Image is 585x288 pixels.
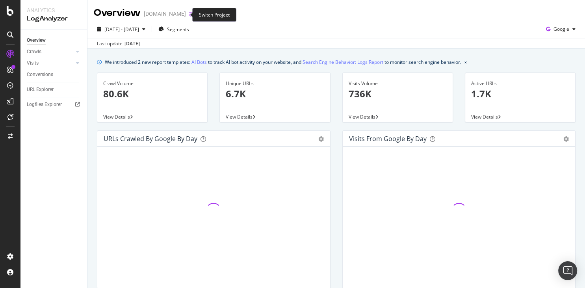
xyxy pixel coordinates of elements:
div: Switch Project [192,8,236,22]
a: Crawls [27,48,74,56]
div: Crawls [27,48,41,56]
span: View Details [349,113,375,120]
a: Search Engine Behavior: Logs Report [303,58,383,66]
div: Unique URLs [226,80,324,87]
a: URL Explorer [27,85,82,94]
p: 80.6K [103,87,201,100]
span: View Details [226,113,253,120]
div: Crawl Volume [103,80,201,87]
p: 6.7K [226,87,324,100]
div: Logfiles Explorer [27,100,62,109]
span: Google [553,26,569,32]
div: Conversions [27,71,53,79]
div: Visits from Google by day [349,135,427,143]
a: Logfiles Explorer [27,100,82,109]
div: Overview [27,36,46,45]
a: Overview [27,36,82,45]
div: [DOMAIN_NAME] [144,10,186,18]
a: Visits [27,59,74,67]
div: LogAnalyzer [27,14,81,23]
button: Google [543,23,579,35]
div: Last update [97,40,140,47]
div: info banner [97,58,576,66]
div: gear [318,136,324,142]
div: Overview [94,6,141,20]
span: View Details [103,113,130,120]
div: Visits [27,59,39,67]
a: Conversions [27,71,82,79]
span: [DATE] - [DATE] [104,26,139,33]
button: close banner [462,56,469,68]
div: gear [563,136,569,142]
button: [DATE] - [DATE] [94,23,149,35]
button: Segments [155,23,192,35]
div: URL Explorer [27,85,54,94]
a: AI Bots [191,58,207,66]
p: 736K [349,87,447,100]
div: arrow-right-arrow-left [189,11,194,17]
span: Segments [167,26,189,33]
div: Visits Volume [349,80,447,87]
p: 1.7K [471,87,569,100]
div: We introduced 2 new report templates: to track AI bot activity on your website, and to monitor se... [105,58,461,66]
div: Active URLs [471,80,569,87]
div: Open Intercom Messenger [558,261,577,280]
div: URLs Crawled by Google by day [104,135,197,143]
span: View Details [471,113,498,120]
div: Analytics [27,6,81,14]
div: [DATE] [124,40,140,47]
